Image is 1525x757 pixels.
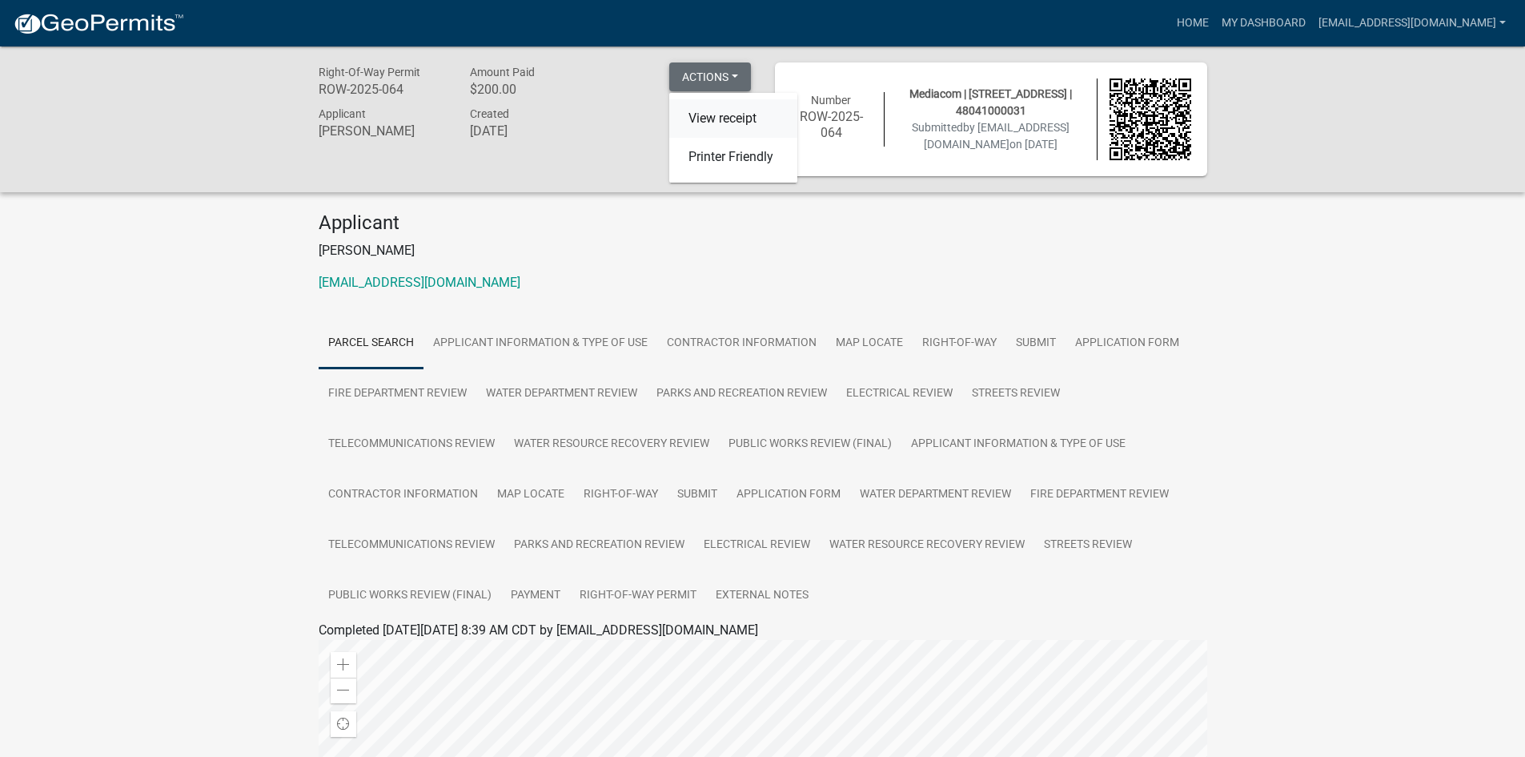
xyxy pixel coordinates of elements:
[319,66,420,79] span: Right-Of-Way Permit
[470,82,598,97] h6: $200.00
[319,318,423,369] a: Parcel search
[647,368,837,420] a: Parks and Recreation Review
[319,368,476,420] a: Fire Department Review
[962,368,1070,420] a: Streets Review
[1110,79,1191,160] img: QR code
[319,107,366,120] span: Applicant
[504,520,694,571] a: Parks and Recreation Review
[488,469,574,521] a: Map Locate
[913,318,1006,369] a: Right-of-Way
[1065,318,1189,369] a: Application Form
[470,123,598,139] h6: [DATE]
[319,123,447,139] h6: [PERSON_NAME]
[319,570,501,622] a: Public Works Review (Final)
[657,318,826,369] a: Contractor Information
[319,622,758,638] span: Completed [DATE][DATE] 8:39 AM CDT by [EMAIL_ADDRESS][DOMAIN_NAME]
[570,570,706,622] a: Right-Of-Way Permit
[1021,469,1178,521] a: Fire Department Review
[901,419,1135,470] a: Applicant Information & Type of Use
[574,469,668,521] a: Right-of-Way
[791,109,873,139] h6: ROW-2025-064
[912,121,1070,151] span: Submitted on [DATE]
[501,570,570,622] a: Payment
[669,93,797,183] div: Actions
[319,275,520,290] a: [EMAIL_ADDRESS][DOMAIN_NAME]
[470,66,535,79] span: Amount Paid
[1034,520,1142,571] a: Streets Review
[669,138,797,176] a: Printer Friendly
[331,678,356,703] div: Zoom out
[331,652,356,678] div: Zoom in
[319,419,504,470] a: Telecommunications Review
[319,469,488,521] a: Contractor Information
[319,82,447,97] h6: ROW-2025-064
[1312,8,1512,38] a: [EMAIL_ADDRESS][DOMAIN_NAME]
[669,62,751,91] button: Actions
[826,318,913,369] a: Map Locate
[909,87,1072,117] span: Mediacom | [STREET_ADDRESS] | 48041000031
[319,241,1207,260] p: [PERSON_NAME]
[811,94,851,107] span: Number
[727,469,850,521] a: Application Form
[924,121,1070,151] span: by [EMAIL_ADDRESS][DOMAIN_NAME]
[719,419,901,470] a: Public Works Review (Final)
[423,318,657,369] a: Applicant Information & Type of Use
[319,211,1207,235] h4: Applicant
[1170,8,1215,38] a: Home
[850,469,1021,521] a: Water Department Review
[331,711,356,737] div: Find my location
[669,99,797,138] a: View receipt
[319,520,504,571] a: Telecommunications Review
[470,107,509,120] span: Created
[476,368,647,420] a: Water Department Review
[504,419,719,470] a: Water Resource Recovery Review
[1215,8,1312,38] a: My Dashboard
[837,368,962,420] a: Electrical Review
[706,570,818,622] a: External Notes
[1006,318,1065,369] a: Submit
[668,469,727,521] a: Submit
[820,520,1034,571] a: Water Resource Recovery Review
[694,520,820,571] a: Electrical Review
